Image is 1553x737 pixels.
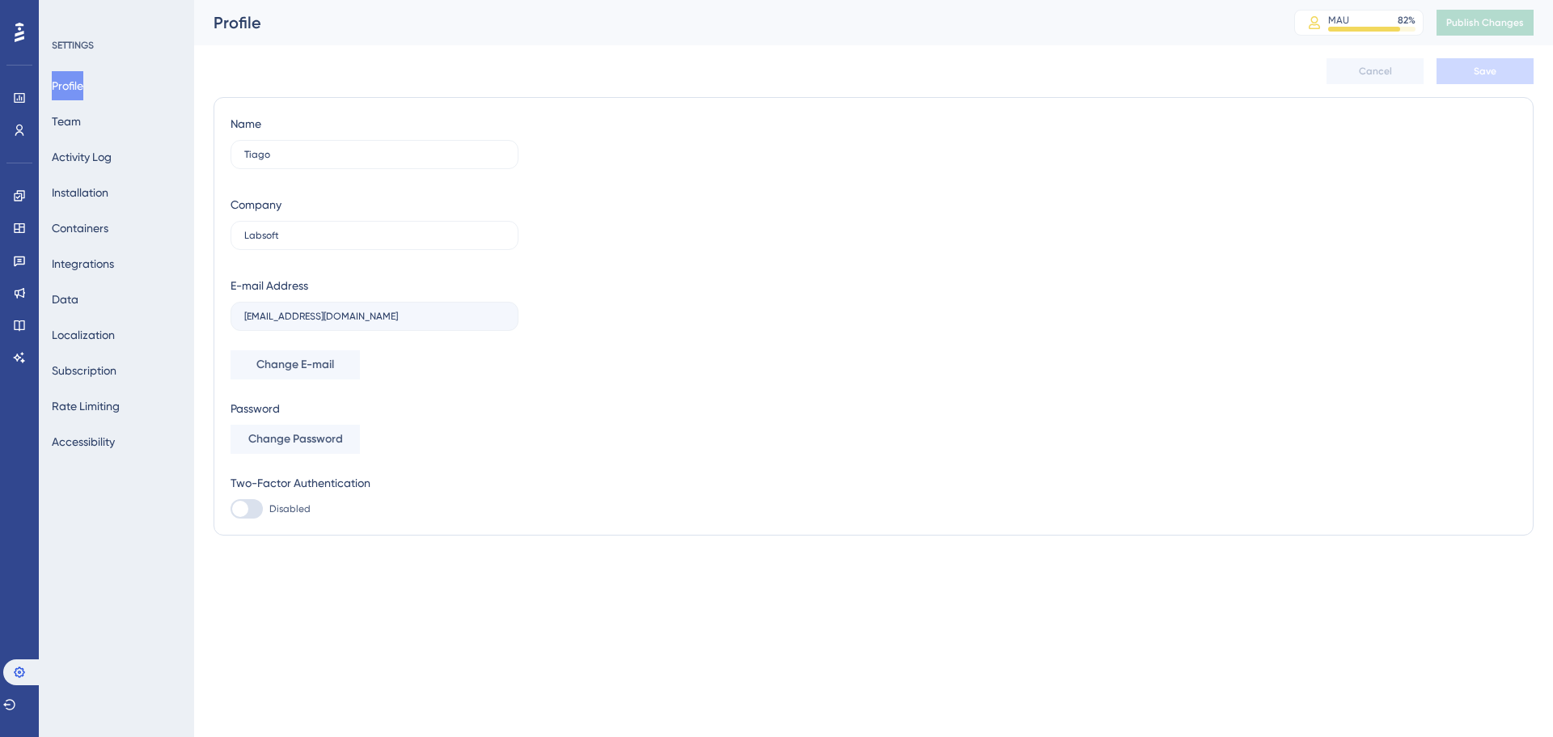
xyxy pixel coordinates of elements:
button: Activity Log [52,142,112,172]
button: Change E-mail [231,350,360,379]
button: Subscription [52,356,116,385]
button: Localization [52,320,115,349]
input: Name Surname [244,149,505,160]
span: Publish Changes [1446,16,1524,29]
div: MAU [1328,14,1349,27]
div: 82 % [1398,14,1415,27]
div: Name [231,114,261,133]
button: Cancel [1327,58,1424,84]
button: Team [52,107,81,136]
button: Installation [52,178,108,207]
button: Change Password [231,425,360,454]
div: Company [231,195,281,214]
div: Two-Factor Authentication [231,473,518,493]
input: E-mail Address [244,311,505,322]
span: Disabled [269,502,311,515]
span: Save [1474,65,1496,78]
button: Rate Limiting [52,392,120,421]
button: Integrations [52,249,114,278]
div: SETTINGS [52,39,183,52]
input: Company Name [244,230,505,241]
span: Change E-mail [256,355,334,375]
button: Profile [52,71,83,100]
button: Publish Changes [1437,10,1534,36]
button: Accessibility [52,427,115,456]
div: Password [231,399,518,418]
div: E-mail Address [231,276,308,295]
button: Data [52,285,78,314]
span: Change Password [248,430,343,449]
button: Containers [52,214,108,243]
span: Cancel [1359,65,1392,78]
div: Profile [214,11,1254,34]
button: Save [1437,58,1534,84]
